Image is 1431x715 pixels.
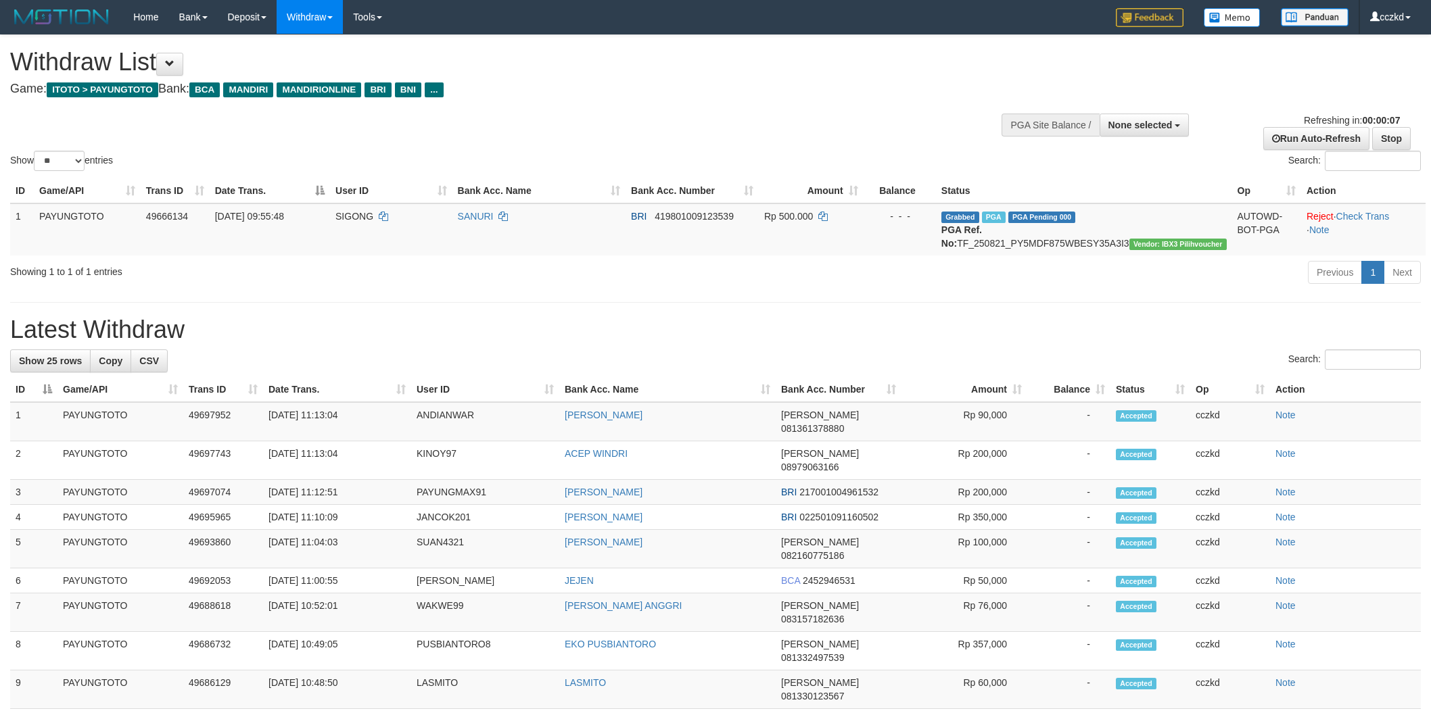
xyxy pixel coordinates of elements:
td: - [1027,568,1110,593]
img: panduan.png [1281,8,1348,26]
a: EKO PUSBIANTORO [565,639,656,649]
input: Search: [1325,151,1421,171]
span: Copy 081332497539 to clipboard [781,652,844,663]
input: Search: [1325,349,1421,370]
th: Bank Acc. Number: activate to sort column ascending [776,377,901,402]
th: ID: activate to sort column descending [10,377,57,402]
span: Accepted [1116,639,1156,651]
td: [DATE] 11:10:09 [263,505,411,530]
td: SUAN4321 [411,530,559,568]
a: Show 25 rows [10,349,91,372]
span: ... [425,82,443,97]
td: cczkd [1190,441,1270,480]
a: JEJEN [565,575,594,586]
button: None selected [1100,114,1190,137]
td: AUTOWD-BOT-PGA [1232,203,1301,255]
a: Note [1275,487,1296,497]
td: cczkd [1190,505,1270,530]
a: Reject [1307,211,1334,222]
th: Action [1301,178,1426,203]
th: Amount: activate to sort column ascending [901,377,1027,402]
a: [PERSON_NAME] [565,410,642,420]
a: Note [1275,410,1296,420]
td: PAYUNGMAX91 [411,480,559,505]
span: CSV [139,355,159,366]
td: KINOY97 [411,441,559,480]
td: [DATE] 10:52:01 [263,593,411,632]
span: [PERSON_NAME] [781,600,859,611]
span: ITOTO > PAYUNGTOTO [47,82,158,97]
td: [DATE] 11:00:55 [263,568,411,593]
td: - [1027,632,1110,670]
a: CSV [131,349,168,372]
a: Previous [1308,261,1362,284]
label: Search: [1288,151,1421,171]
td: - [1027,402,1110,441]
span: Refreshing in: [1304,115,1400,126]
td: 1 [10,402,57,441]
span: BRI [631,211,647,222]
th: Game/API: activate to sort column ascending [57,377,183,402]
span: [DATE] 09:55:48 [215,211,284,222]
td: [DATE] 11:13:04 [263,402,411,441]
span: Accepted [1116,537,1156,549]
span: Rp 500.000 [764,211,813,222]
td: Rp 200,000 [901,480,1027,505]
td: PAYUNGTOTO [57,593,183,632]
td: 49692053 [183,568,263,593]
td: Rp 357,000 [901,632,1027,670]
th: Amount: activate to sort column ascending [759,178,864,203]
a: Check Trans [1336,211,1390,222]
h4: Game: Bank: [10,82,941,96]
td: PAYUNGTOTO [57,441,183,480]
div: Showing 1 to 1 of 1 entries [10,260,586,278]
td: 4 [10,505,57,530]
span: BCA [781,575,800,586]
th: Op: activate to sort column ascending [1232,178,1301,203]
td: Rp 200,000 [901,441,1027,480]
td: PAYUNGTOTO [57,568,183,593]
td: 5 [10,530,57,568]
a: Next [1384,261,1421,284]
a: [PERSON_NAME] [565,487,642,497]
td: 7 [10,593,57,632]
strong: 00:00:07 [1362,115,1400,126]
th: Bank Acc. Number: activate to sort column ascending [626,178,759,203]
td: 49693860 [183,530,263,568]
td: cczkd [1190,480,1270,505]
td: ANDIANWAR [411,402,559,441]
a: Note [1275,575,1296,586]
td: 6 [10,568,57,593]
span: None selected [1108,120,1173,130]
h1: Withdraw List [10,49,941,76]
a: Note [1275,677,1296,688]
td: cczkd [1190,530,1270,568]
td: · · [1301,203,1426,255]
a: [PERSON_NAME] [565,512,642,522]
span: SIGONG [335,211,373,222]
td: PAYUNGTOTO [34,203,141,255]
span: Marked by cczkd [982,212,1006,223]
th: Game/API: activate to sort column ascending [34,178,141,203]
td: cczkd [1190,593,1270,632]
td: PAYUNGTOTO [57,530,183,568]
td: Rp 50,000 [901,568,1027,593]
td: cczkd [1190,632,1270,670]
td: 49697952 [183,402,263,441]
td: 3 [10,480,57,505]
label: Show entries [10,151,113,171]
td: PUSBIANTORO8 [411,632,559,670]
a: Note [1275,537,1296,547]
a: [PERSON_NAME] [565,537,642,547]
td: cczkd [1190,402,1270,441]
span: Show 25 rows [19,355,82,366]
span: Copy 022501091160502 to clipboard [799,512,878,522]
th: Balance [864,178,936,203]
a: Stop [1372,127,1411,150]
span: [PERSON_NAME] [781,639,859,649]
th: ID [10,178,34,203]
td: - [1027,441,1110,480]
td: JANCOK201 [411,505,559,530]
span: [PERSON_NAME] [781,410,859,420]
span: Vendor URL: https://payment5.1velocity.biz [1129,239,1227,250]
